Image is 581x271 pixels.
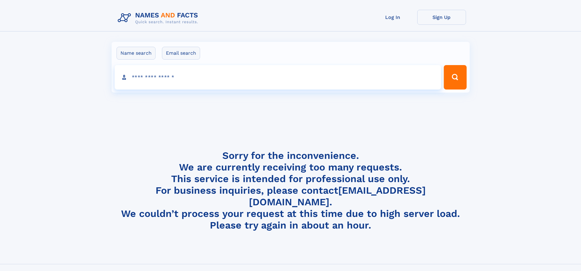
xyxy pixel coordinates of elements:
[417,10,466,25] a: Sign Up
[115,65,441,90] input: search input
[368,10,417,25] a: Log In
[115,10,203,26] img: Logo Names and Facts
[444,65,466,90] button: Search Button
[162,47,200,60] label: Email search
[249,185,426,208] a: [EMAIL_ADDRESS][DOMAIN_NAME]
[115,150,466,231] h4: Sorry for the inconvenience. We are currently receiving too many requests. This service is intend...
[117,47,156,60] label: Name search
